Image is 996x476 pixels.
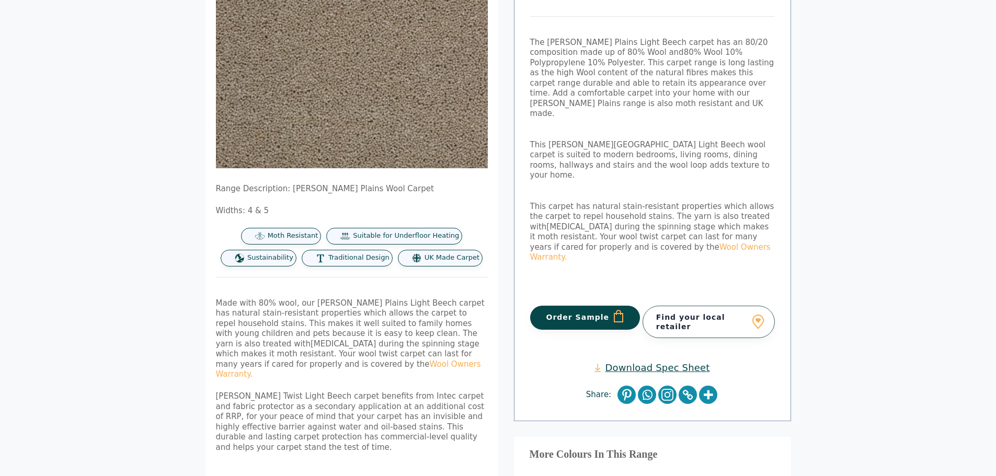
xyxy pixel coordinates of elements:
button: Order Sample [530,306,640,330]
a: Wool Owners Warranty. [216,359,481,379]
span: The [PERSON_NAME] Plains Light Beech carpet has an 80/20 composition made up of 80% Wool and . Th... [530,38,774,119]
p: [PERSON_NAME] Twist Light Beech carpet benefits from Intec carpet and fabric protector as a secon... [216,391,488,452]
span: 80% Wool 10% Polypropylene 10% Polyester [530,48,743,67]
span: Suitable for Underfloor Heating [353,231,459,240]
a: Wool Owners Warranty. [530,242,771,262]
span: This carpet has natural stain-resistant properties which allows the carpet to repel household sta... [530,202,774,231]
h3: More Colours In This Range [530,452,775,457]
span: Moth Resistant [268,231,318,240]
a: More [699,386,717,404]
a: Pinterest [617,386,636,404]
a: Whatsapp [638,386,656,404]
span: during the spinning stage which makes it moth resistant. Your wool twist carpet can last for many... [216,339,481,379]
span: [MEDICAL_DATA] [546,222,612,231]
span: Traditional Design [328,253,390,262]
a: Copy Link [679,386,697,404]
span: [PERSON_NAME] Plains Light Beech carpet has natural stain-resistant properties which allows the c... [216,298,485,349]
a: Instagram [658,386,677,404]
span: Share: [586,390,616,400]
a: Download Spec Sheet [594,362,709,374]
a: Find your local retailer [643,306,775,338]
span: Sustainability [247,253,293,262]
p: Range Description: [PERSON_NAME] Plains Wool Carpet [216,184,488,194]
p: This [PERSON_NAME][GEOGRAPHIC_DATA] Light Beech wool carpet is suited to modern bedrooms, living ... [530,140,775,181]
span: [MEDICAL_DATA] [311,339,376,349]
span: Made with 80% wool, our [216,298,315,308]
p: Widths: 4 & 5 [216,206,488,216]
span: during the spinning stage which makes it moth resistant. Your wool twist carpet can last for many... [530,222,771,262]
span: UK Made Carpet [425,253,479,262]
